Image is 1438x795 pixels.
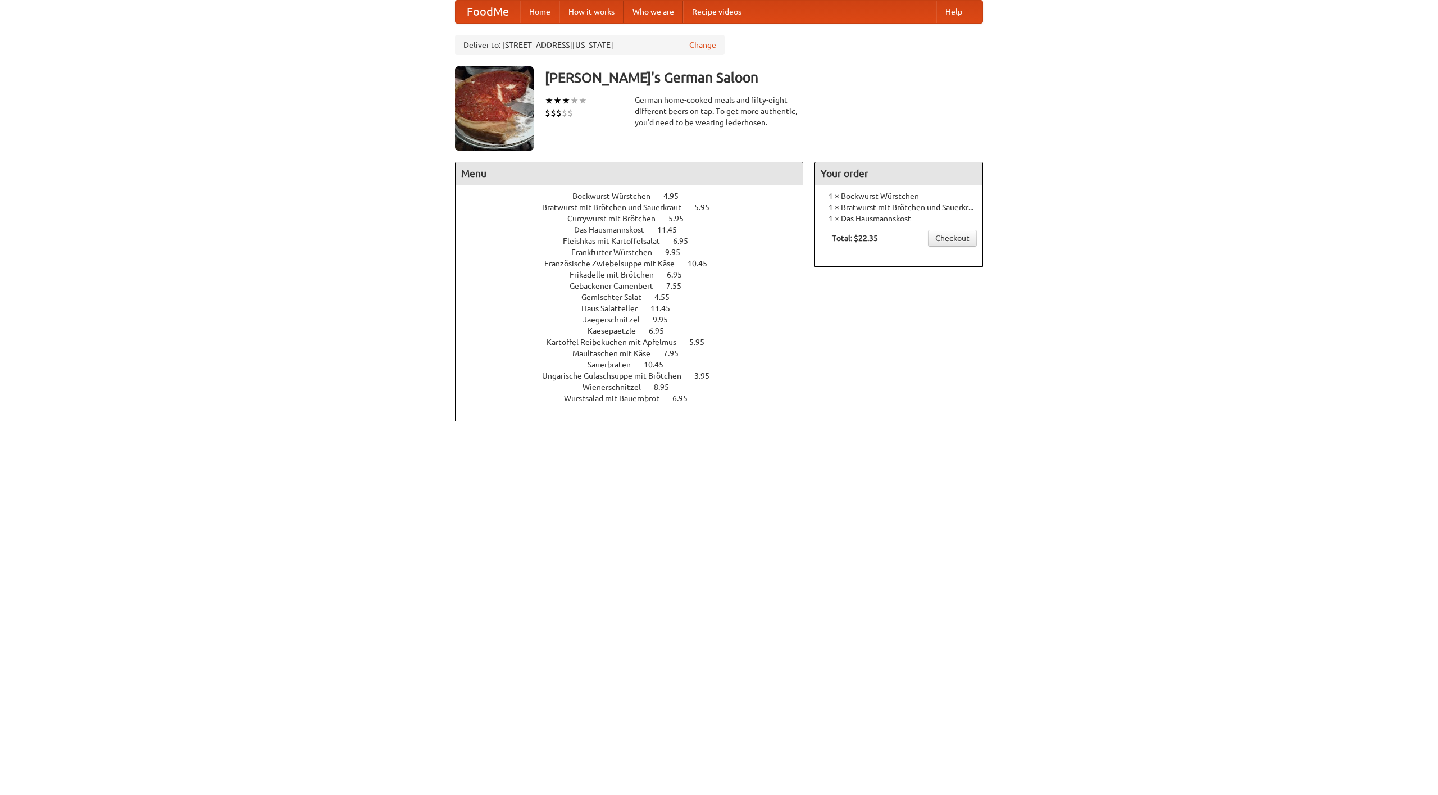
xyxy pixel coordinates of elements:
a: Help [936,1,971,23]
span: Haus Salatteller [581,304,649,313]
span: Fleishkas mit Kartoffelsalat [563,237,671,246]
span: 5.95 [689,338,716,347]
span: Maultaschen mit Käse [572,349,662,358]
li: 1 × Bockwurst Würstchen [821,190,977,202]
span: Frankfurter Würstchen [571,248,663,257]
span: 9.95 [653,315,679,324]
a: Gebackener Camenbert 7.55 [570,281,702,290]
span: Frikadelle mit Brötchen [570,270,665,279]
a: Kartoffel Reibekuchen mit Apfelmus 5.95 [547,338,725,347]
a: Recipe videos [683,1,750,23]
li: 1 × Das Hausmannskost [821,213,977,224]
span: 8.95 [654,383,680,392]
span: 11.45 [657,225,688,234]
a: Ungarische Gulaschsuppe mit Brötchen 3.95 [542,371,730,380]
li: ★ [545,94,553,107]
a: FoodMe [456,1,520,23]
li: ★ [579,94,587,107]
li: ★ [553,94,562,107]
a: Who we are [624,1,683,23]
h3: [PERSON_NAME]'s German Saloon [545,66,983,89]
span: 9.95 [665,248,691,257]
a: Bratwurst mit Brötchen und Sauerkraut 5.95 [542,203,730,212]
div: Deliver to: [STREET_ADDRESS][US_STATE] [455,35,725,55]
span: Ungarische Gulaschsuppe mit Brötchen [542,371,693,380]
span: 3.95 [694,371,721,380]
span: Das Hausmannskost [574,225,656,234]
span: 7.95 [663,349,690,358]
a: Change [689,39,716,51]
span: 5.95 [694,203,721,212]
img: angular.jpg [455,66,534,151]
a: Checkout [928,230,977,247]
span: 4.95 [663,192,690,201]
span: 4.55 [654,293,681,302]
span: Jaegerschnitzel [583,315,651,324]
a: Wienerschnitzel 8.95 [583,383,690,392]
li: $ [545,107,550,119]
h4: Menu [456,162,803,185]
span: 7.55 [666,281,693,290]
span: 10.45 [644,360,675,369]
span: Gebackener Camenbert [570,281,665,290]
span: Bockwurst Würstchen [572,192,662,201]
div: German home-cooked meals and fifty-eight different beers on tap. To get more authentic, you'd nee... [635,94,803,128]
span: 6.95 [667,270,693,279]
span: Currywurst mit Brötchen [567,214,667,223]
li: $ [567,107,573,119]
a: Maultaschen mit Käse 7.95 [572,349,699,358]
a: Home [520,1,559,23]
a: Gemischter Salat 4.55 [581,293,690,302]
a: Sauerbraten 10.45 [588,360,684,369]
span: Wienerschnitzel [583,383,652,392]
li: ★ [570,94,579,107]
li: 1 × Bratwurst mit Brötchen und Sauerkraut [821,202,977,213]
span: Wurstsalad mit Bauernbrot [564,394,671,403]
h4: Your order [815,162,982,185]
a: Jaegerschnitzel 9.95 [583,315,689,324]
span: 10.45 [688,259,718,268]
span: 6.95 [649,326,675,335]
a: Fleishkas mit Kartoffelsalat 6.95 [563,237,709,246]
a: Wurstsalad mit Bauernbrot 6.95 [564,394,708,403]
li: $ [562,107,567,119]
a: Haus Salatteller 11.45 [581,304,691,313]
a: Frikadelle mit Brötchen 6.95 [570,270,703,279]
b: Total: $22.35 [832,234,878,243]
a: Kaesepaetzle 6.95 [588,326,685,335]
a: Currywurst mit Brötchen 5.95 [567,214,704,223]
span: 6.95 [673,237,699,246]
span: Kartoffel Reibekuchen mit Apfelmus [547,338,688,347]
a: Französische Zwiebelsuppe mit Käse 10.45 [544,259,728,268]
a: Bockwurst Würstchen 4.95 [572,192,699,201]
span: Gemischter Salat [581,293,653,302]
span: Sauerbraten [588,360,642,369]
li: $ [550,107,556,119]
a: Das Hausmannskost 11.45 [574,225,698,234]
span: 6.95 [672,394,699,403]
a: Frankfurter Würstchen 9.95 [571,248,701,257]
span: Französische Zwiebelsuppe mit Käse [544,259,686,268]
li: ★ [562,94,570,107]
span: 11.45 [650,304,681,313]
span: Kaesepaetzle [588,326,647,335]
a: How it works [559,1,624,23]
li: $ [556,107,562,119]
span: 5.95 [668,214,695,223]
span: Bratwurst mit Brötchen und Sauerkraut [542,203,693,212]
